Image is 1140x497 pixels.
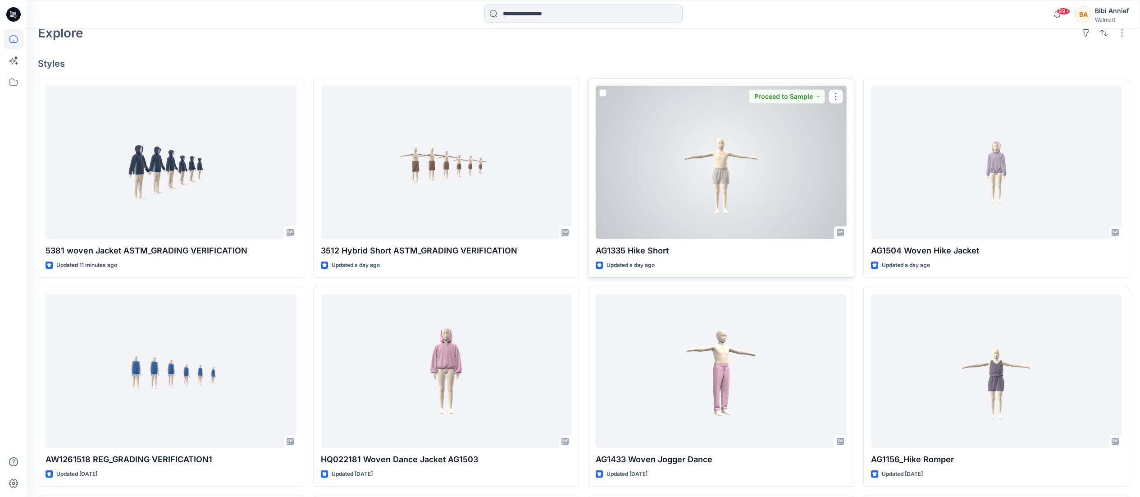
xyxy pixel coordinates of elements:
[321,244,572,257] p: 3512 Hybrid Short ASTM_GRADING VERIFICATION
[321,453,572,466] p: HQ022181 Woven Dance Jacket AG1503
[596,453,847,466] p: AG1433 Woven Jogger Dance
[56,261,117,270] p: Updated 11 minutes ago
[46,244,296,257] p: 5381 woven Jacket ASTM_GRADING VERIFICATION
[606,469,648,479] p: Updated [DATE]
[596,86,847,239] a: AG1335 Hike Short
[871,244,1122,257] p: AG1504 Woven Hike Jacket
[596,295,847,448] a: AG1433 Woven Jogger Dance
[38,58,1129,69] h4: Styles
[1095,5,1129,16] div: Bibi Annief
[1075,6,1091,23] div: BA
[46,86,296,239] a: 5381 woven Jacket ASTM_GRADING VERIFICATION
[606,261,655,270] p: Updated a day ago
[1095,16,1129,23] div: Walmart
[871,295,1122,448] a: AG1156_Hike Romper
[332,261,380,270] p: Updated a day ago
[596,244,847,257] p: AG1335 Hike Short
[38,26,83,40] h2: Explore
[321,86,572,239] a: 3512 Hybrid Short ASTM_GRADING VERIFICATION
[882,261,930,270] p: Updated a day ago
[56,469,97,479] p: Updated [DATE]
[882,469,923,479] p: Updated [DATE]
[332,469,373,479] p: Updated [DATE]
[321,295,572,448] a: HQ022181 Woven Dance Jacket AG1503
[46,453,296,466] p: AW1261518 REG_GRADING VERIFICATION1
[46,295,296,448] a: AW1261518 REG_GRADING VERIFICATION1
[1057,8,1070,15] span: 99+
[871,453,1122,466] p: AG1156_Hike Romper
[871,86,1122,239] a: AG1504 Woven Hike Jacket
